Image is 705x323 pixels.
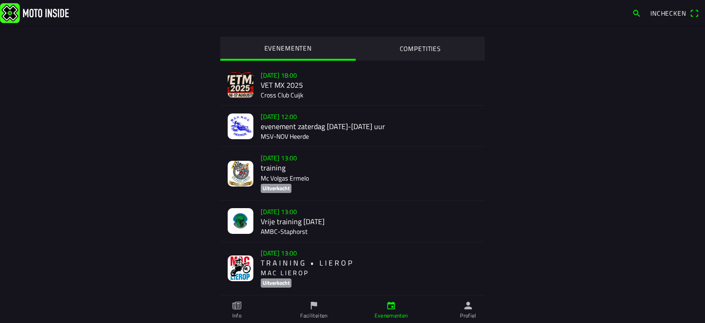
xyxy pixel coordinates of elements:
a: search [627,5,646,21]
a: [DATE] 13:00T R A I N I N G • L I E R O PM A C L I E R O PUitverkocht [220,242,485,295]
span: Inchecken [650,8,686,18]
img: c0iYBUXoDeaukpUjKvbxM5WgCcdqEOJGrqgDHjjo.png [228,255,253,281]
img: ZbudpXhMoREDwX92u5ilukar5XmcvOOZpae40Uk3.jpg [228,72,253,98]
ion-icon: calendar [386,300,396,311]
a: [DATE] 12:00evenement zaterdag [DATE]-[DATE] uurMSV-NOV Heerde [220,106,485,147]
a: [DATE] 13:00Vrije training [DATE]AMBC-Staphorst [220,201,485,242]
ion-icon: person [463,300,473,311]
a: [DATE] 18:00VET MX 2025Cross Club Cuijk [220,64,485,106]
ion-label: Info [232,312,241,320]
a: [DATE] 13:00trainingMc Volgas ErmeloUitverkocht [220,147,485,200]
ion-segment-button: EVENEMENTEN [220,37,356,61]
ion-label: Faciliteiten [300,312,327,320]
ion-label: Evenementen [375,312,408,320]
ion-icon: flag [309,300,319,311]
img: OsYFpxPQl4r3uVzMr5tLjlgEwqjMyQF1M8wp9vem.jpg [228,161,253,187]
img: b5Rrbx1BB3S9XFxA0ngbD9BjKmvM7smdCadQFNKz.jpg [228,113,253,139]
ion-label: Profiel [460,312,476,320]
img: LHdt34qjO8I1ikqy75xviT6zvODe0JOmFLV3W9KQ.jpeg [228,208,253,234]
ion-icon: paper [232,300,242,311]
a: Incheckenqr scanner [646,5,703,21]
ion-segment-button: COMPETITIES [356,37,485,61]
